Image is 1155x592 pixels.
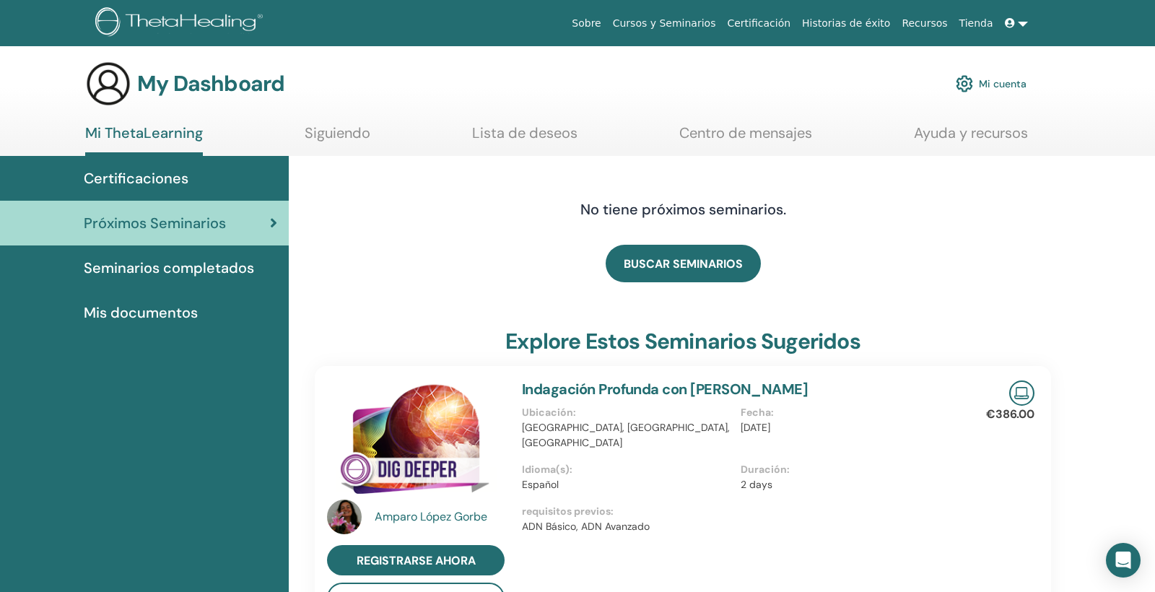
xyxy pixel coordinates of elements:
h4: No tiene próximos seminarios. [456,201,910,218]
img: Live Online Seminar [1009,380,1034,406]
a: Cursos y Seminarios [607,10,722,37]
span: Seminarios completados [84,257,254,279]
span: registrarse ahora [357,553,476,568]
img: logo.png [95,7,268,40]
img: cog.svg [956,71,973,96]
p: [DATE] [741,420,951,435]
a: Mi cuenta [956,68,1027,100]
p: requisitos previos : [522,504,959,519]
p: 2 days [741,477,951,492]
a: BUSCAR SEMINARIOS [606,245,761,282]
h3: My Dashboard [137,71,284,97]
a: registrarse ahora [327,545,505,575]
h3: Explore estos seminarios sugeridos [505,328,860,354]
a: Certificación [721,10,796,37]
img: default.jpg [327,500,362,534]
a: Sobre [566,10,606,37]
a: Indagación Profunda con [PERSON_NAME] [522,380,808,399]
p: Fecha : [741,405,951,420]
p: ADN Básico, ADN Avanzado [522,519,959,534]
a: Recursos [896,10,953,37]
a: Siguiendo [305,124,370,152]
span: Mis documentos [84,302,198,323]
a: Lista de deseos [472,124,577,152]
a: Mi ThetaLearning [85,124,203,156]
p: €386.00 [986,406,1034,423]
a: Ayuda y recursos [914,124,1028,152]
span: Próximos Seminarios [84,212,226,234]
p: Ubicación : [522,405,732,420]
p: Idioma(s) : [522,462,732,477]
a: Tienda [954,10,999,37]
a: Amparo López Gorbe [375,508,508,526]
img: Indagación Profunda [327,380,505,504]
p: Duración : [741,462,951,477]
div: Open Intercom Messenger [1106,543,1141,578]
p: Español [522,477,732,492]
img: generic-user-icon.jpg [85,61,131,107]
p: [GEOGRAPHIC_DATA], [GEOGRAPHIC_DATA], [GEOGRAPHIC_DATA] [522,420,732,450]
a: Centro de mensajes [679,124,812,152]
span: BUSCAR SEMINARIOS [624,256,743,271]
span: Certificaciones [84,167,188,189]
a: Historias de éxito [796,10,896,37]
